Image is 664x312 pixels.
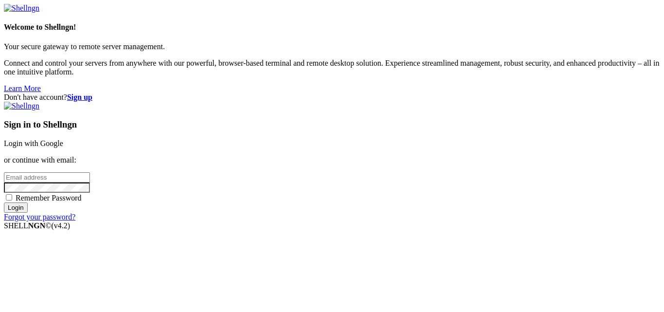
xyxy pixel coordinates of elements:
a: Sign up [67,93,92,101]
a: Forgot your password? [4,213,75,221]
input: Remember Password [6,194,12,201]
img: Shellngn [4,102,39,110]
input: Login [4,202,28,213]
a: Login with Google [4,139,63,147]
h4: Welcome to Shellngn! [4,23,660,32]
div: Don't have account? [4,93,660,102]
span: 4.2.0 [52,221,70,230]
p: Your secure gateway to remote server management. [4,42,660,51]
p: Connect and control your servers from anywhere with our powerful, browser-based terminal and remo... [4,59,660,76]
span: Remember Password [16,194,82,202]
img: Shellngn [4,4,39,13]
span: SHELL © [4,221,70,230]
b: NGN [28,221,46,230]
p: or continue with email: [4,156,660,165]
input: Email address [4,172,90,183]
a: Learn More [4,84,41,92]
h3: Sign in to Shellngn [4,119,660,130]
